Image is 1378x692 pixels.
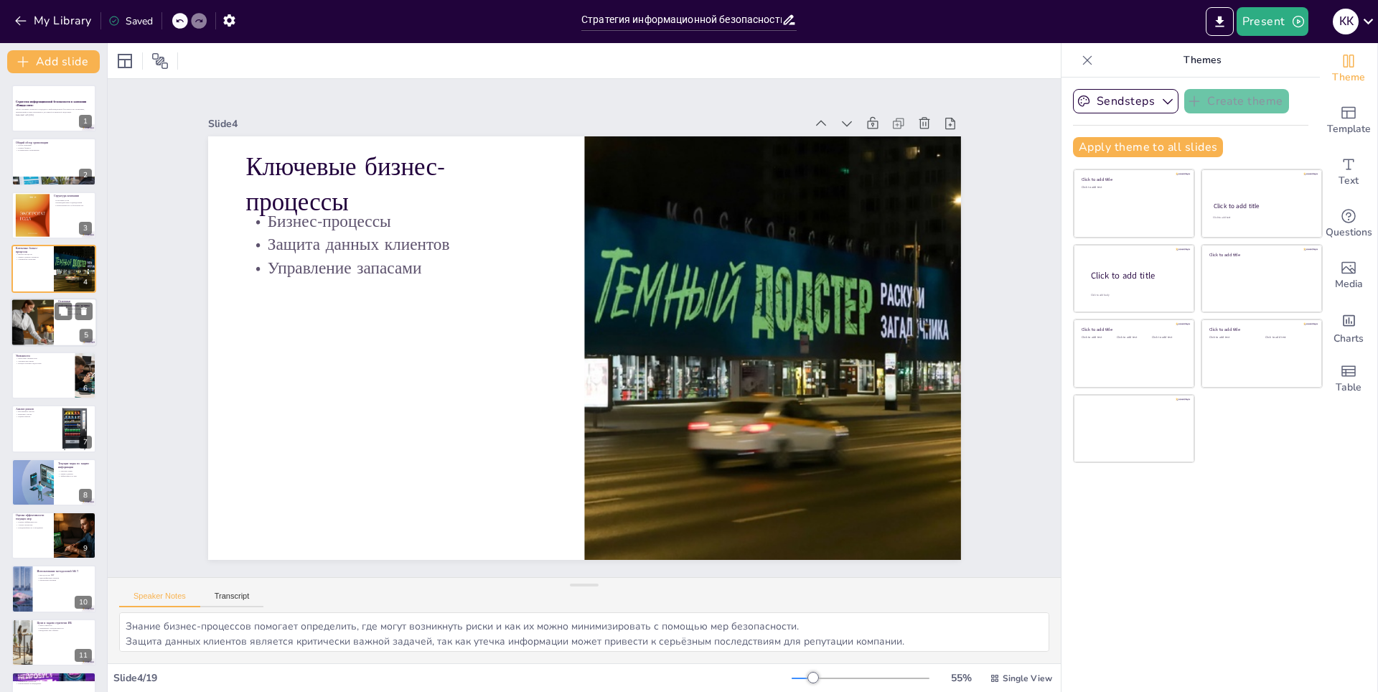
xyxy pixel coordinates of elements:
button: Apply theme to all slides [1073,137,1223,157]
div: 10 [11,565,96,612]
button: к к [1333,7,1359,36]
p: Внутренние угрозы [16,411,50,413]
p: Ответственность за безопасность [54,204,92,207]
div: Add text boxes [1320,146,1377,198]
div: 3 [11,192,96,239]
span: Table [1336,380,1361,396]
p: Ключевые бизнес-процессы [245,149,547,220]
div: 6 [79,382,92,395]
button: Export to PowerPoint [1206,7,1234,36]
div: Click to add title [1082,327,1184,332]
p: Конфиденциальность рецептов [58,312,93,315]
div: 8 [11,459,96,506]
p: Бизнес-процессы [16,253,50,256]
button: Delete Slide [75,302,93,319]
p: Процессуальные недостатки [16,363,71,365]
div: 9 [11,512,96,559]
button: Sendsteps [1073,89,1178,113]
div: 10 [75,596,92,609]
p: Цели стратегии [37,624,92,627]
p: Информационные активы [58,307,93,310]
div: 7 [11,405,96,452]
button: Duplicate Slide [55,302,72,319]
p: Методологии NIST [37,574,92,576]
button: Create theme [1184,89,1289,113]
div: 3 [79,222,92,235]
div: Slide 4 / 19 [113,671,792,685]
button: Transcript [200,592,264,607]
p: Защита данных клиентов [16,256,50,258]
button: Present [1237,7,1308,36]
p: Защита данных клиентов [245,233,547,256]
div: 8 [79,489,92,502]
textarea: Знание бизнес-процессов помогает определить, где могут возникнуть риски и как их можно минимизиро... [119,612,1049,652]
div: Click to add text [1209,336,1255,340]
p: Общий обзор организации [16,140,92,144]
p: Themes [1099,43,1306,78]
div: 5 [11,298,97,347]
button: Add slide [7,50,100,73]
div: Click to add text [1265,336,1311,340]
p: Анализ журналов [16,523,50,526]
p: Обзор компании [16,144,92,146]
p: Цели и задачи стратегии ИБ [37,621,92,625]
div: 55 % [944,671,978,685]
p: Уязвимости [16,354,71,358]
p: Обзор основных аспектов и подходов к информационной безопасности в компании, занимающейся пригото... [16,108,92,113]
div: Click to add title [1082,177,1184,182]
div: Saved [108,14,153,28]
div: 5 [80,329,93,342]
input: Insert title [581,9,782,30]
p: Категории уязвимостей [16,357,71,360]
div: Add ready made slides [1320,95,1377,146]
div: 7 [79,436,92,449]
div: Click to add title [1209,251,1312,257]
p: Повышение осведомленности [37,627,92,630]
button: Speaker Notes [119,592,200,607]
span: Single View [1003,673,1052,684]
span: Theme [1332,70,1365,85]
div: к к [1333,9,1359,34]
div: 6 [11,352,96,399]
span: Questions [1326,225,1372,240]
div: Click to add text [1082,336,1114,340]
p: Оценка эффективности текущих мер [16,513,50,521]
p: Размер бизнеса [16,146,92,149]
p: Generated with [URL] [16,113,92,116]
p: Защита данных [58,472,92,475]
strong: Стратегия информационной безопасности в компании «Пицца-сити» [16,100,86,108]
p: Реагирование на инциденты [16,683,92,686]
span: Text [1339,173,1359,189]
p: Внешние угрозы [16,413,50,416]
div: 1 [79,115,92,128]
div: 2 [11,138,96,185]
div: 11 [75,649,92,662]
div: Click to add text [1082,186,1184,190]
p: Внедрение мер защиты [37,630,92,632]
div: Click to add text [1152,336,1184,340]
p: Анализ рисков [16,407,50,411]
p: Разработка плана действий в области ИБ [16,674,92,678]
div: 4 [79,276,92,289]
div: 4 [11,245,96,292]
p: Политики безопасности [16,678,92,681]
div: Add images, graphics, shapes or video [1320,250,1377,301]
div: Change the overall theme [1320,43,1377,95]
p: Оценка рисков [16,416,50,419]
p: Текущие меры [58,469,92,472]
div: Get real-time input from your audience [1320,198,1377,250]
p: Управление рисками [37,579,92,581]
span: Template [1327,121,1371,137]
div: Slide 4 [208,117,806,131]
span: Charts [1334,331,1364,347]
div: 1 [11,85,96,132]
p: Взаимодействие подразделений [54,202,92,205]
p: Технические риски [16,360,71,363]
div: 9 [79,542,92,555]
p: Бизнес-процессы [245,210,547,233]
p: Структура компании [54,194,92,198]
p: Управление запасами [16,258,50,261]
div: Click to add text [1213,216,1308,220]
div: Click to add title [1209,327,1312,332]
p: Осведомлённость сотрудников [16,526,50,529]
